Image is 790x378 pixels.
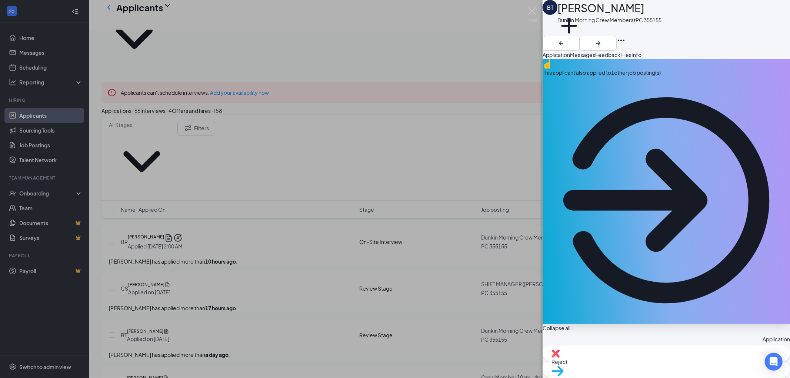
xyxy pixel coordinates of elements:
[557,14,581,37] svg: Plus
[594,39,603,48] svg: ArrowRight
[547,4,553,11] div: BT
[543,77,790,324] svg: ArrowCircle
[543,68,790,77] div: This applicant also applied to 1 other job posting(s)
[543,324,790,332] span: Collapse all
[557,16,661,24] div: Dunkin Morning Crew Member at PC 355155
[620,51,631,58] span: Files
[551,358,781,366] span: Reject
[557,14,581,46] button: PlusAdd a tag
[543,51,570,58] span: Application
[595,51,620,58] span: Feedback
[557,39,566,48] svg: ArrowLeftNew
[570,51,595,58] span: Messages
[765,353,783,371] div: Open Intercom Messenger
[631,51,641,58] span: Info
[617,36,626,45] svg: Ellipses
[543,36,580,51] button: ArrowLeftNew
[580,36,617,51] button: ArrowRight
